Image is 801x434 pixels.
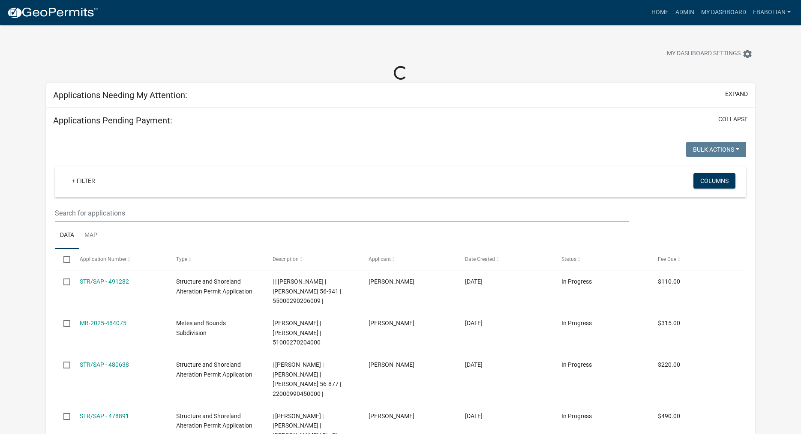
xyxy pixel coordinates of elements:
[55,249,71,269] datatable-header-cell: Select
[561,320,592,326] span: In Progress
[80,413,129,419] a: STR/SAP - 478891
[273,361,341,397] span: | Kyle Westergard | ANN MCGRAY | Jewett 56-877 | 22000990450000 |
[465,320,483,326] span: 09/25/2025
[273,320,321,346] span: Emma Swenson | KAREN A HAMMERS | 51000270204000
[750,4,794,21] a: ebabolian
[658,413,680,419] span: $490.00
[561,413,592,419] span: In Progress
[80,256,126,262] span: Application Number
[79,222,102,249] a: Map
[465,361,483,368] span: 09/18/2025
[465,278,483,285] span: 10/11/2025
[273,278,341,305] span: | | DERICK KRASLEY | Pete 56-941 | 55000290206009 |
[369,278,414,285] span: Derick
[553,249,650,269] datatable-header-cell: Status
[176,413,252,429] span: Structure and Shoreland Alteration Permit Application
[176,256,187,262] span: Type
[168,249,264,269] datatable-header-cell: Type
[672,4,698,21] a: Admin
[176,320,226,336] span: Metes and Bounds Subdivision
[264,249,360,269] datatable-header-cell: Description
[561,256,576,262] span: Status
[369,320,414,326] span: Angela Quam
[698,4,750,21] a: My Dashboard
[369,413,414,419] span: Timothy Zepper
[55,222,79,249] a: Data
[650,249,746,269] datatable-header-cell: Fee Due
[80,320,126,326] a: MB-2025-484075
[65,173,102,189] a: + Filter
[72,249,168,269] datatable-header-cell: Application Number
[742,49,753,59] i: settings
[667,49,741,59] span: My Dashboard Settings
[561,278,592,285] span: In Progress
[360,249,457,269] datatable-header-cell: Applicant
[693,173,735,189] button: Columns
[457,249,553,269] datatable-header-cell: Date Created
[369,361,414,368] span: Mark Jacobs
[686,142,746,157] button: Bulk Actions
[176,361,252,378] span: Structure and Shoreland Alteration Permit Application
[658,256,676,262] span: Fee Due
[369,256,391,262] span: Applicant
[55,204,628,222] input: Search for applications
[658,278,680,285] span: $110.00
[273,256,299,262] span: Description
[658,361,680,368] span: $220.00
[660,45,759,62] button: My Dashboard Settingssettings
[80,361,129,368] a: STR/SAP - 480638
[725,90,748,99] button: expand
[176,278,252,295] span: Structure and Shoreland Alteration Permit Application
[561,361,592,368] span: In Progress
[718,115,748,124] button: collapse
[465,413,483,419] span: 09/15/2025
[465,256,495,262] span: Date Created
[80,278,129,285] a: STR/SAP - 491282
[53,90,187,100] h5: Applications Needing My Attention:
[53,115,172,126] h5: Applications Pending Payment:
[658,320,680,326] span: $315.00
[648,4,672,21] a: Home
